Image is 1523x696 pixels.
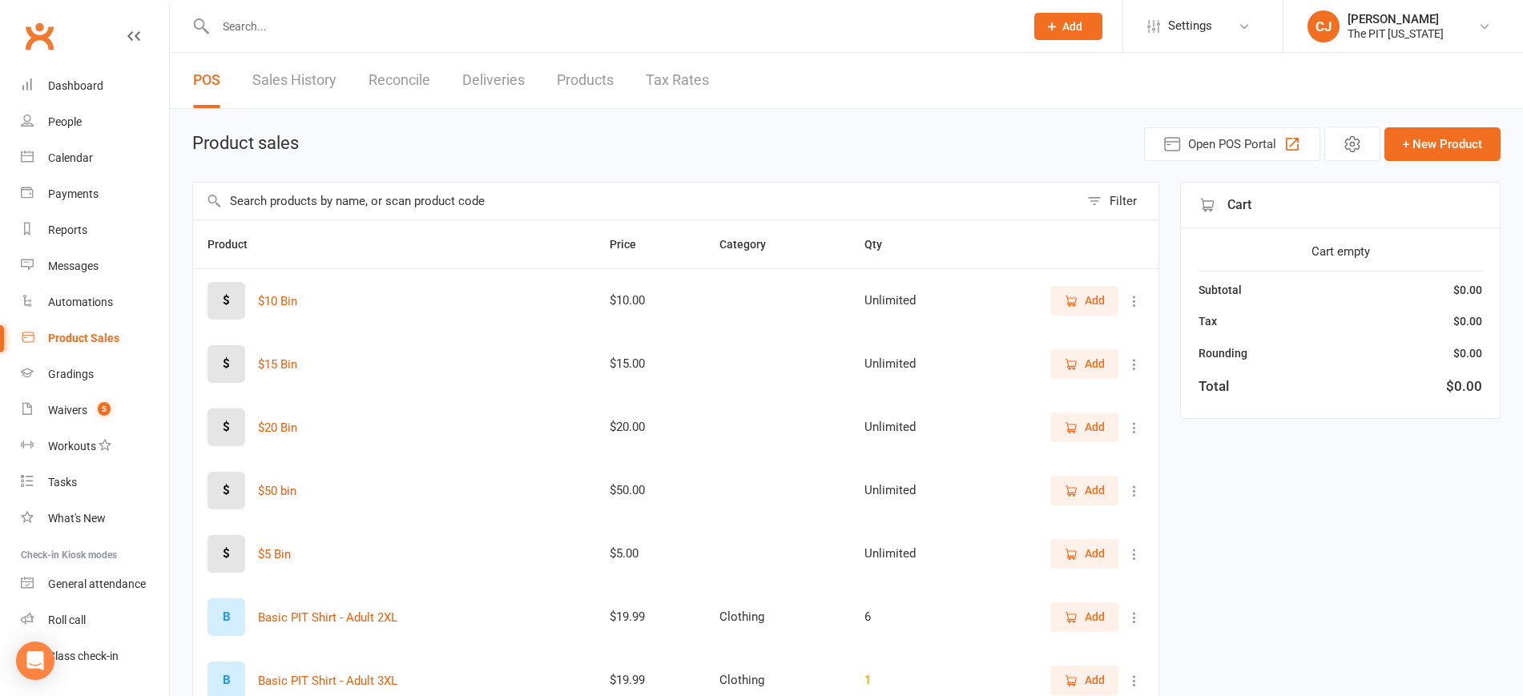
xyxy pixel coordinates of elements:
[1079,183,1158,219] button: Filter
[207,472,245,509] div: Set product image
[21,140,169,176] a: Calendar
[1085,671,1105,689] span: Add
[1085,545,1105,562] span: Add
[21,320,169,356] a: Product Sales
[1050,476,1118,505] button: Add
[610,674,691,687] div: $19.99
[1168,8,1212,44] span: Settings
[462,53,525,108] a: Deliveries
[610,484,691,497] div: $50.00
[98,402,111,416] span: 5
[207,345,245,383] div: Set product image
[48,476,77,489] div: Tasks
[1085,481,1105,499] span: Add
[48,404,87,416] div: Waivers
[21,176,169,212] a: Payments
[21,428,169,465] a: Workouts
[258,545,291,564] button: $5 Bin
[610,420,691,434] div: $20.00
[193,183,1079,219] input: Search products by name, or scan product code
[1453,312,1482,330] div: $0.00
[1199,242,1482,261] div: Cart empty
[1085,418,1105,436] span: Add
[48,577,146,590] div: General attendance
[1144,127,1320,161] button: Open POS Portal
[864,238,900,251] span: Qty
[1199,281,1242,299] div: Subtotal
[258,292,297,311] button: $10 Bin
[610,547,691,561] div: $5.00
[258,608,397,627] button: Basic PIT Shirt - Adult 2XL
[48,296,113,308] div: Automations
[1348,12,1444,26] div: [PERSON_NAME]
[211,15,1013,38] input: Search...
[1199,312,1217,330] div: Tax
[1348,26,1444,41] div: The PIT [US_STATE]
[864,610,956,624] div: 6
[21,392,169,428] a: Waivers 5
[207,282,245,320] div: Set product image
[207,598,245,636] div: Set product image
[369,53,430,108] a: Reconcile
[21,465,169,501] a: Tasks
[1085,292,1105,309] span: Add
[719,235,784,254] button: Category
[1188,135,1276,154] span: Open POS Portal
[646,53,709,108] a: Tax Rates
[48,223,87,236] div: Reports
[48,368,94,380] div: Gradings
[19,16,59,56] a: Clubworx
[1199,344,1247,362] div: Rounding
[1384,127,1501,161] button: + New Product
[207,408,245,446] div: Set product image
[207,238,265,251] span: Product
[864,357,956,371] div: Unlimited
[1446,376,1482,397] div: $0.00
[1062,20,1082,33] span: Add
[48,614,86,626] div: Roll call
[21,248,169,284] a: Messages
[864,420,956,434] div: Unlimited
[1307,10,1340,42] div: CJ
[48,650,119,662] div: Class check-in
[864,547,956,561] div: Unlimited
[719,610,836,624] div: Clothing
[719,674,836,687] div: Clothing
[21,356,169,392] a: Gradings
[48,115,82,128] div: People
[610,610,691,624] div: $19.99
[1199,376,1229,397] div: Total
[1110,191,1137,211] div: Filter
[557,53,614,108] a: Products
[1453,344,1482,362] div: $0.00
[21,501,169,537] a: What's New
[48,187,99,200] div: Payments
[1050,539,1118,568] button: Add
[258,671,397,690] button: Basic PIT Shirt - Adult 3XL
[610,294,691,308] div: $10.00
[258,418,297,437] button: $20 Bin
[48,440,96,453] div: Workouts
[21,68,169,104] a: Dashboard
[258,481,296,501] button: $50 bin
[207,535,245,573] div: Set product image
[864,294,956,308] div: Unlimited
[864,674,956,687] div: 1
[1050,602,1118,631] button: Add
[1181,183,1500,228] div: Cart
[1050,666,1118,694] button: Add
[1453,281,1482,299] div: $0.00
[610,357,691,371] div: $15.00
[48,259,99,272] div: Messages
[193,53,220,108] a: POS
[864,235,900,254] button: Qty
[48,151,93,164] div: Calendar
[719,238,784,251] span: Category
[16,642,54,680] div: Open Intercom Messenger
[610,235,654,254] button: Price
[1050,349,1118,378] button: Add
[252,53,336,108] a: Sales History
[864,484,956,497] div: Unlimited
[48,79,103,92] div: Dashboard
[21,104,169,140] a: People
